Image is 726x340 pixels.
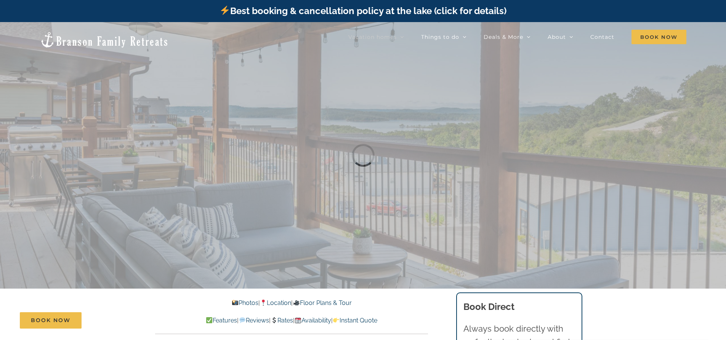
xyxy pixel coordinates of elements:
[631,30,686,44] span: Book Now
[348,34,397,40] span: Vacation homes
[293,299,351,306] a: Floor Plans & Tour
[232,299,258,306] a: Photos
[590,34,614,40] span: Contact
[348,29,404,45] a: Vacation homes
[155,298,428,308] p: | |
[31,317,71,324] span: Book Now
[484,29,530,45] a: Deals & More
[20,312,82,329] a: Book Now
[421,29,466,45] a: Things to do
[220,5,506,16] a: Best booking & cancellation policy at the lake (click for details)
[548,29,573,45] a: About
[421,34,459,40] span: Things to do
[260,300,266,306] img: 📍
[293,300,300,306] img: 🎥
[590,29,614,45] a: Contact
[548,34,566,40] span: About
[232,300,238,306] img: 📸
[40,31,169,48] img: Branson Family Retreats Logo
[348,29,686,45] nav: Main Menu
[484,34,523,40] span: Deals & More
[260,299,291,306] a: Location
[463,301,514,312] b: Book Direct
[220,6,229,15] img: ⚡️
